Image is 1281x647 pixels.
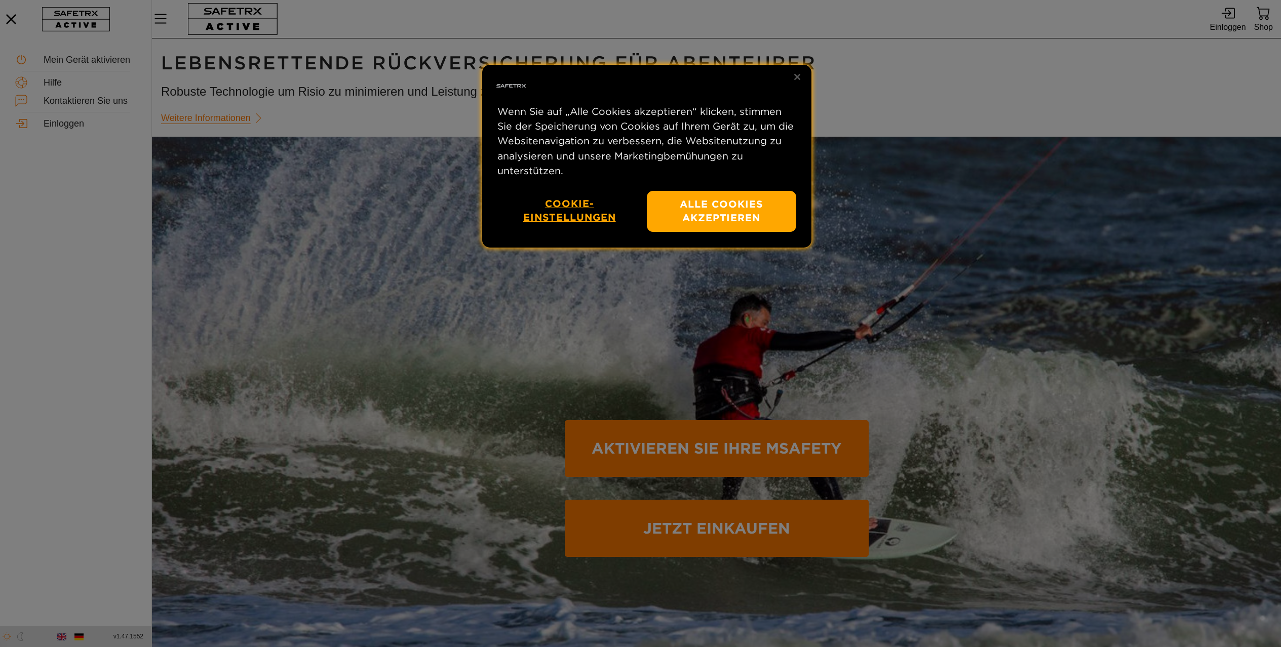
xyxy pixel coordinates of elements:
div: Datenschutz [482,65,811,248]
img: Firmenlogo [495,70,527,102]
button: Schließen [786,66,808,88]
button: Cookie-Einstellungen [502,191,637,231]
p: Wenn Sie auf „Alle Cookies akzeptieren“ klicken, stimmen Sie der Speicherung von Cookies auf Ihre... [497,104,796,178]
button: Alle Cookies akzeptieren [647,191,796,232]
